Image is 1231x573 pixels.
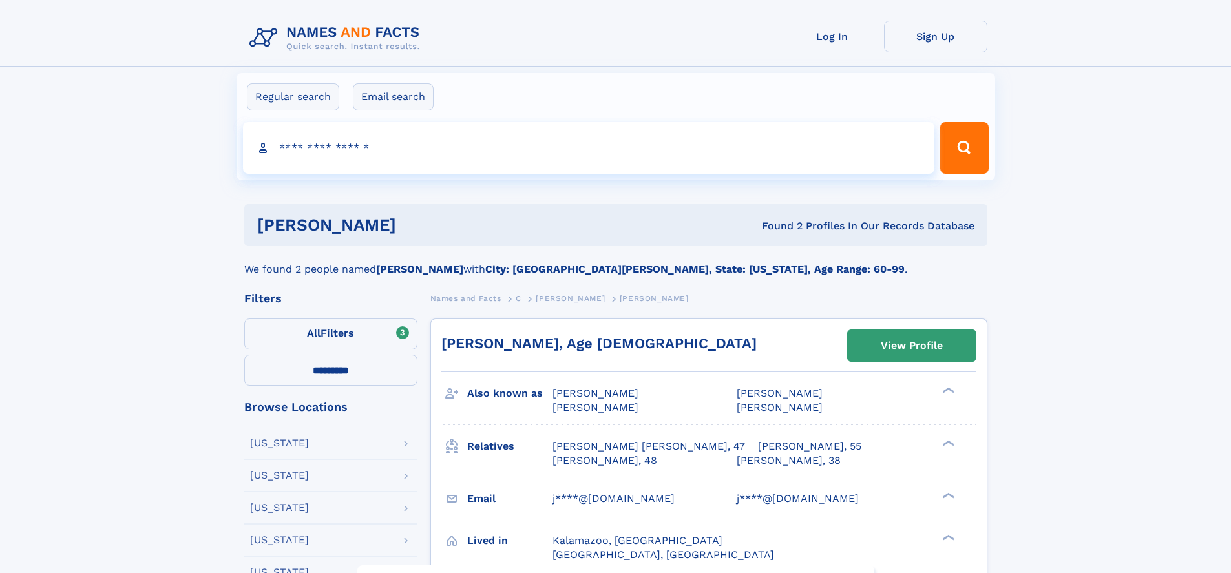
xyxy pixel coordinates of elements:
[737,387,823,399] span: [PERSON_NAME]
[516,294,521,303] span: C
[940,533,955,541] div: ❯
[244,318,417,349] label: Filters
[516,290,521,306] a: C
[737,453,841,468] a: [PERSON_NAME], 38
[758,439,861,453] a: [PERSON_NAME], 55
[536,290,605,306] a: [PERSON_NAME]
[467,435,552,457] h3: Relatives
[940,491,955,499] div: ❯
[536,294,605,303] span: [PERSON_NAME]
[552,439,745,453] a: [PERSON_NAME] [PERSON_NAME], 47
[430,290,501,306] a: Names and Facts
[467,530,552,552] h3: Lived in
[250,535,309,545] div: [US_STATE]
[467,382,552,404] h3: Also known as
[940,122,988,174] button: Search Button
[467,488,552,510] h3: Email
[620,294,689,303] span: [PERSON_NAME]
[376,263,463,275] b: [PERSON_NAME]
[353,83,434,110] label: Email search
[781,21,884,52] a: Log In
[244,246,987,277] div: We found 2 people named with .
[244,293,417,304] div: Filters
[250,503,309,513] div: [US_STATE]
[552,387,638,399] span: [PERSON_NAME]
[579,219,974,233] div: Found 2 Profiles In Our Records Database
[485,263,905,275] b: City: [GEOGRAPHIC_DATA][PERSON_NAME], State: [US_STATE], Age Range: 60-99
[848,330,976,361] a: View Profile
[552,534,722,547] span: Kalamazoo, [GEOGRAPHIC_DATA]
[552,401,638,413] span: [PERSON_NAME]
[940,439,955,447] div: ❯
[257,217,579,233] h1: [PERSON_NAME]
[243,122,935,174] input: search input
[884,21,987,52] a: Sign Up
[881,331,943,360] div: View Profile
[552,548,774,561] span: [GEOGRAPHIC_DATA], [GEOGRAPHIC_DATA]
[244,401,417,413] div: Browse Locations
[244,21,430,56] img: Logo Names and Facts
[441,335,757,351] a: [PERSON_NAME], Age [DEMOGRAPHIC_DATA]
[250,438,309,448] div: [US_STATE]
[250,470,309,481] div: [US_STATE]
[940,386,955,395] div: ❯
[737,401,823,413] span: [PERSON_NAME]
[247,83,339,110] label: Regular search
[552,453,657,468] a: [PERSON_NAME], 48
[307,327,321,339] span: All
